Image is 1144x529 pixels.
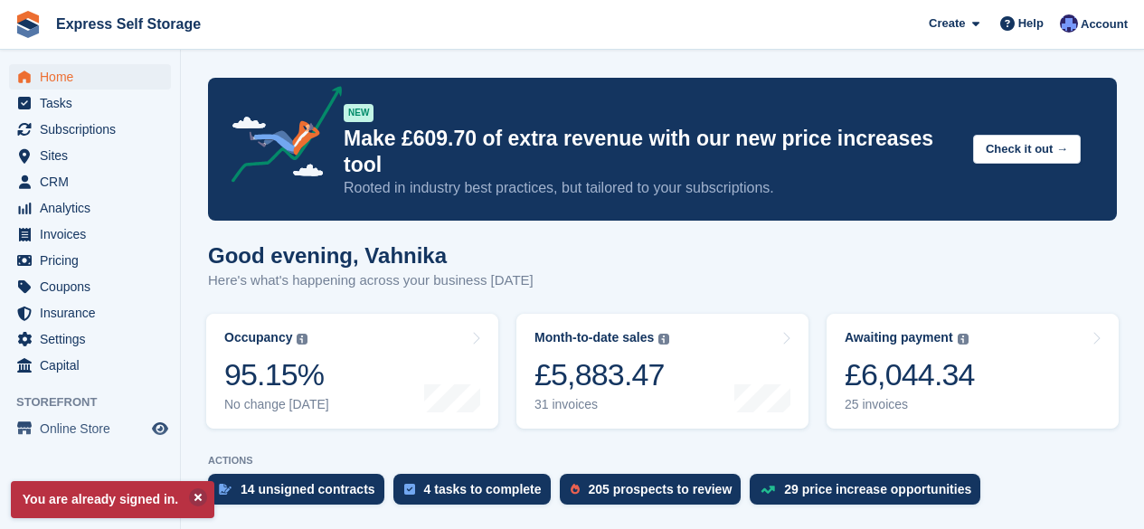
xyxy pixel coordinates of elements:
[219,484,232,495] img: contract_signature_icon-13c848040528278c33f63329250d36e43548de30e8caae1d1a13099fd9432cc5.svg
[208,474,393,514] a: 14 unsigned contracts
[216,86,343,189] img: price-adjustments-announcement-icon-8257ccfd72463d97f412b2fc003d46551f7dbcb40ab6d574587a9cd5c0d94...
[845,397,975,412] div: 25 invoices
[516,314,808,429] a: Month-to-date sales £5,883.47 31 invoices
[40,416,148,441] span: Online Store
[534,356,669,393] div: £5,883.47
[958,334,969,345] img: icon-info-grey-7440780725fd019a000dd9b08b2336e03edf1995a4989e88bcd33f0948082b44.svg
[9,195,171,221] a: menu
[208,243,534,268] h1: Good evening, Vahnika
[14,11,42,38] img: stora-icon-8386f47178a22dfd0bd8f6a31ec36ba5ce8667c1dd55bd0f319d3a0aa187defe.svg
[40,169,148,194] span: CRM
[845,356,975,393] div: £6,044.34
[404,484,415,495] img: task-75834270c22a3079a89374b754ae025e5fb1db73e45f91037f5363f120a921f8.svg
[11,481,214,518] p: You are already signed in.
[40,143,148,168] span: Sites
[534,397,669,412] div: 31 invoices
[40,326,148,352] span: Settings
[208,455,1117,467] p: ACTIONS
[40,274,148,299] span: Coupons
[750,474,989,514] a: 29 price increase opportunities
[1060,14,1078,33] img: Vahnika Batchu
[40,90,148,116] span: Tasks
[206,314,498,429] a: Occupancy 95.15% No change [DATE]
[149,418,171,439] a: Preview store
[208,270,534,291] p: Here's what's happening across your business [DATE]
[560,474,751,514] a: 205 prospects to review
[827,314,1119,429] a: Awaiting payment £6,044.34 25 invoices
[40,222,148,247] span: Invoices
[534,330,654,345] div: Month-to-date sales
[9,248,171,273] a: menu
[424,482,542,496] div: 4 tasks to complete
[9,353,171,378] a: menu
[973,135,1081,165] button: Check it out →
[9,64,171,90] a: menu
[571,484,580,495] img: prospect-51fa495bee0391a8d652442698ab0144808aea92771e9ea1ae160a38d050c398.svg
[845,330,953,345] div: Awaiting payment
[9,169,171,194] a: menu
[224,330,292,345] div: Occupancy
[1018,14,1044,33] span: Help
[761,486,775,494] img: price_increase_opportunities-93ffe204e8149a01c8c9dc8f82e8f89637d9d84a8eef4429ea346261dce0b2c0.svg
[9,143,171,168] a: menu
[9,416,171,441] a: menu
[297,334,307,345] img: icon-info-grey-7440780725fd019a000dd9b08b2336e03edf1995a4989e88bcd33f0948082b44.svg
[40,248,148,273] span: Pricing
[40,195,148,221] span: Analytics
[9,326,171,352] a: menu
[224,356,329,393] div: 95.15%
[929,14,965,33] span: Create
[40,64,148,90] span: Home
[224,397,329,412] div: No change [DATE]
[9,274,171,299] a: menu
[40,117,148,142] span: Subscriptions
[344,104,373,122] div: NEW
[589,482,733,496] div: 205 prospects to review
[658,334,669,345] img: icon-info-grey-7440780725fd019a000dd9b08b2336e03edf1995a4989e88bcd33f0948082b44.svg
[241,482,375,496] div: 14 unsigned contracts
[1081,15,1128,33] span: Account
[784,482,971,496] div: 29 price increase opportunities
[9,222,171,247] a: menu
[40,353,148,378] span: Capital
[9,300,171,326] a: menu
[40,300,148,326] span: Insurance
[393,474,560,514] a: 4 tasks to complete
[49,9,208,39] a: Express Self Storage
[9,90,171,116] a: menu
[344,126,959,178] p: Make £609.70 of extra revenue with our new price increases tool
[9,117,171,142] a: menu
[344,178,959,198] p: Rooted in industry best practices, but tailored to your subscriptions.
[16,393,180,411] span: Storefront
